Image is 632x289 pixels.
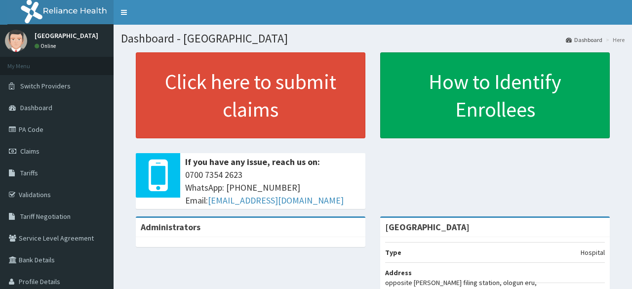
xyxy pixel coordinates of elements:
a: Click here to submit claims [136,52,365,138]
span: Tariffs [20,168,38,177]
span: Dashboard [20,103,52,112]
a: [EMAIL_ADDRESS][DOMAIN_NAME] [208,195,344,206]
h1: Dashboard - [GEOGRAPHIC_DATA] [121,32,625,45]
b: Address [385,268,412,277]
li: Here [603,36,625,44]
b: Administrators [141,221,200,233]
img: User Image [5,30,27,52]
span: Claims [20,147,39,156]
a: How to Identify Enrollees [380,52,610,138]
a: Dashboard [566,36,602,44]
b: Type [385,248,401,257]
p: [GEOGRAPHIC_DATA] [35,32,98,39]
strong: [GEOGRAPHIC_DATA] [385,221,470,233]
span: Switch Providers [20,82,71,90]
b: If you have any issue, reach us on: [185,156,320,167]
a: Online [35,42,58,49]
span: 0700 7354 2623 WhatsApp: [PHONE_NUMBER] Email: [185,168,360,206]
span: Tariff Negotiation [20,212,71,221]
p: Hospital [581,248,605,257]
